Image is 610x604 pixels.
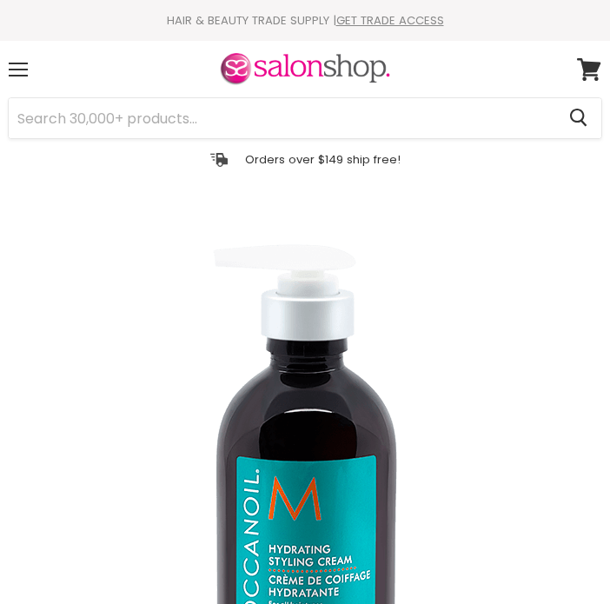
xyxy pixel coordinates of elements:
[9,98,555,138] input: Search
[555,98,601,138] button: Search
[336,12,444,29] a: GET TRADE ACCESS
[8,97,602,139] form: Product
[245,152,401,167] p: Orders over $149 ship free!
